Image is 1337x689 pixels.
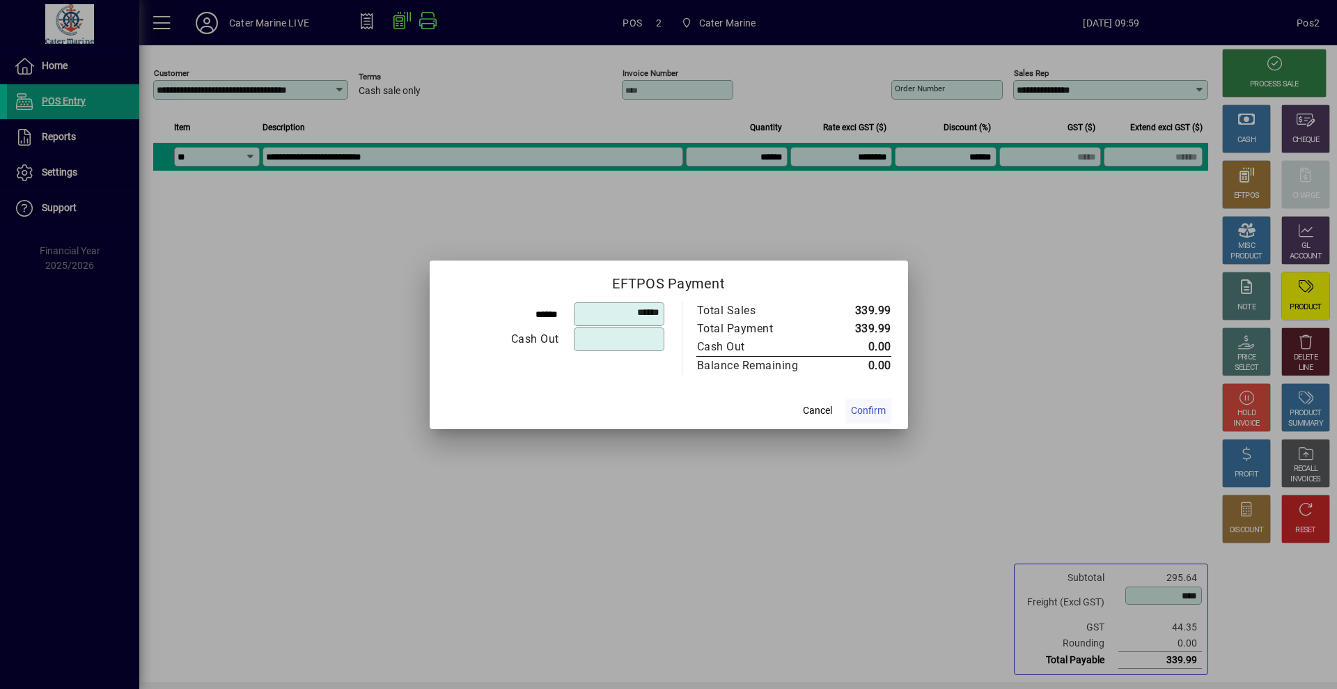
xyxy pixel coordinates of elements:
h2: EFTPOS Payment [430,261,908,301]
td: Total Payment [696,320,828,338]
button: Confirm [845,398,891,424]
span: Cancel [803,403,832,418]
span: Confirm [851,403,886,418]
div: Cash Out [697,339,814,355]
td: 339.99 [828,302,891,320]
div: Cash Out [447,331,559,348]
td: 339.99 [828,320,891,338]
div: Balance Remaining [697,357,814,374]
td: Total Sales [696,302,828,320]
td: 0.00 [828,338,891,357]
button: Cancel [795,398,840,424]
td: 0.00 [828,356,891,375]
